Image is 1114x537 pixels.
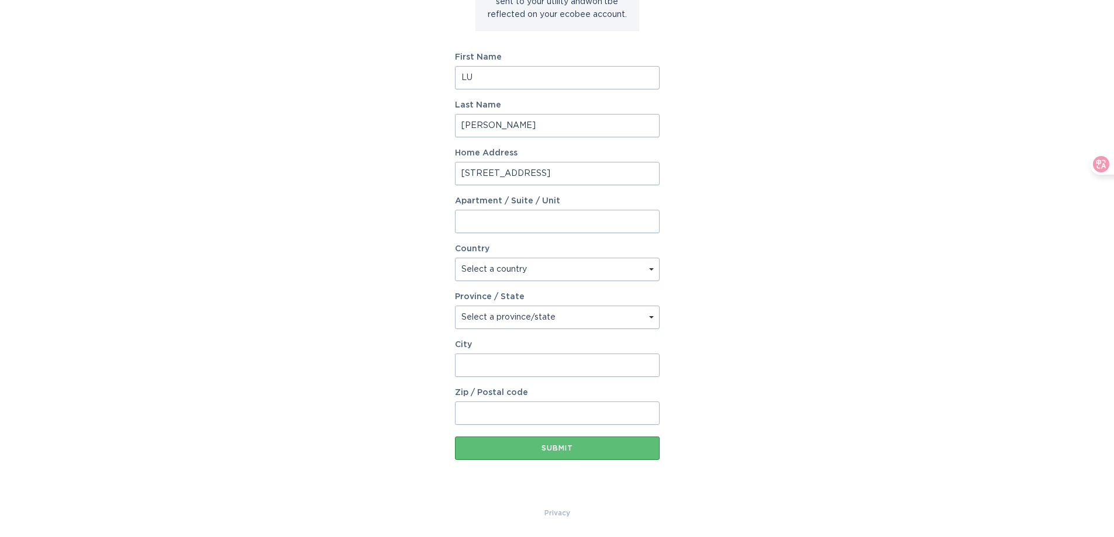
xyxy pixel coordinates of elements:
label: Province / State [455,293,525,301]
label: Country [455,245,489,253]
div: Submit [461,445,654,452]
label: Apartment / Suite / Unit [455,197,660,205]
label: First Name [455,53,660,61]
label: Zip / Postal code [455,389,660,397]
a: Privacy Policy & Terms of Use [544,507,570,519]
button: Submit [455,436,660,460]
label: Home Address [455,149,660,157]
label: City [455,341,660,349]
label: Last Name [455,101,660,109]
